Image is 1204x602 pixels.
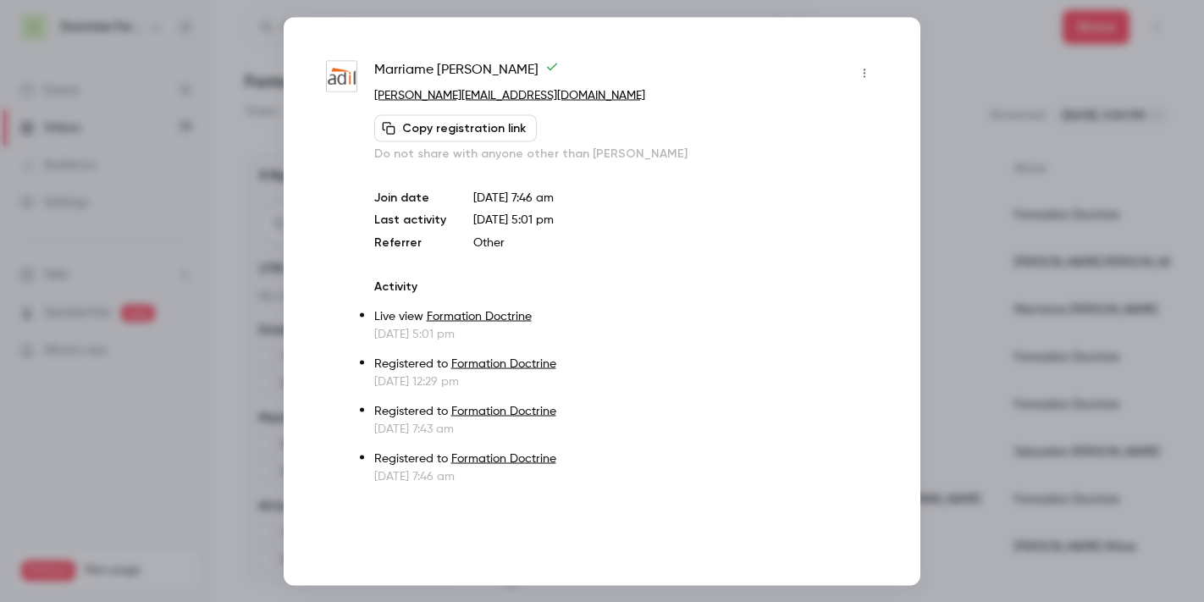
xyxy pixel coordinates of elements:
a: Formation Doctrine [451,357,556,369]
a: Formation Doctrine [451,452,556,464]
p: Registered to [374,402,878,420]
span: [DATE] 5:01 pm [473,213,554,225]
p: Last activity [374,211,446,229]
p: [DATE] 5:01 pm [374,325,878,342]
p: [DATE] 7:46 am [374,467,878,484]
p: Do not share with anyone other than [PERSON_NAME] [374,145,878,162]
p: Join date [374,189,446,206]
p: [DATE] 7:43 am [374,420,878,437]
img: adil974.com [326,61,357,92]
p: [DATE] 7:46 am [473,189,878,206]
a: Formation Doctrine [427,310,532,322]
p: [DATE] 12:29 pm [374,373,878,389]
a: Formation Doctrine [451,405,556,417]
p: Activity [374,278,878,295]
p: Live view [374,307,878,325]
p: Referrer [374,234,446,251]
span: Marriame [PERSON_NAME] [374,59,559,86]
button: Copy registration link [374,114,537,141]
a: [PERSON_NAME][EMAIL_ADDRESS][DOMAIN_NAME] [374,89,645,101]
p: Registered to [374,450,878,467]
p: Registered to [374,355,878,373]
p: Other [473,234,878,251]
